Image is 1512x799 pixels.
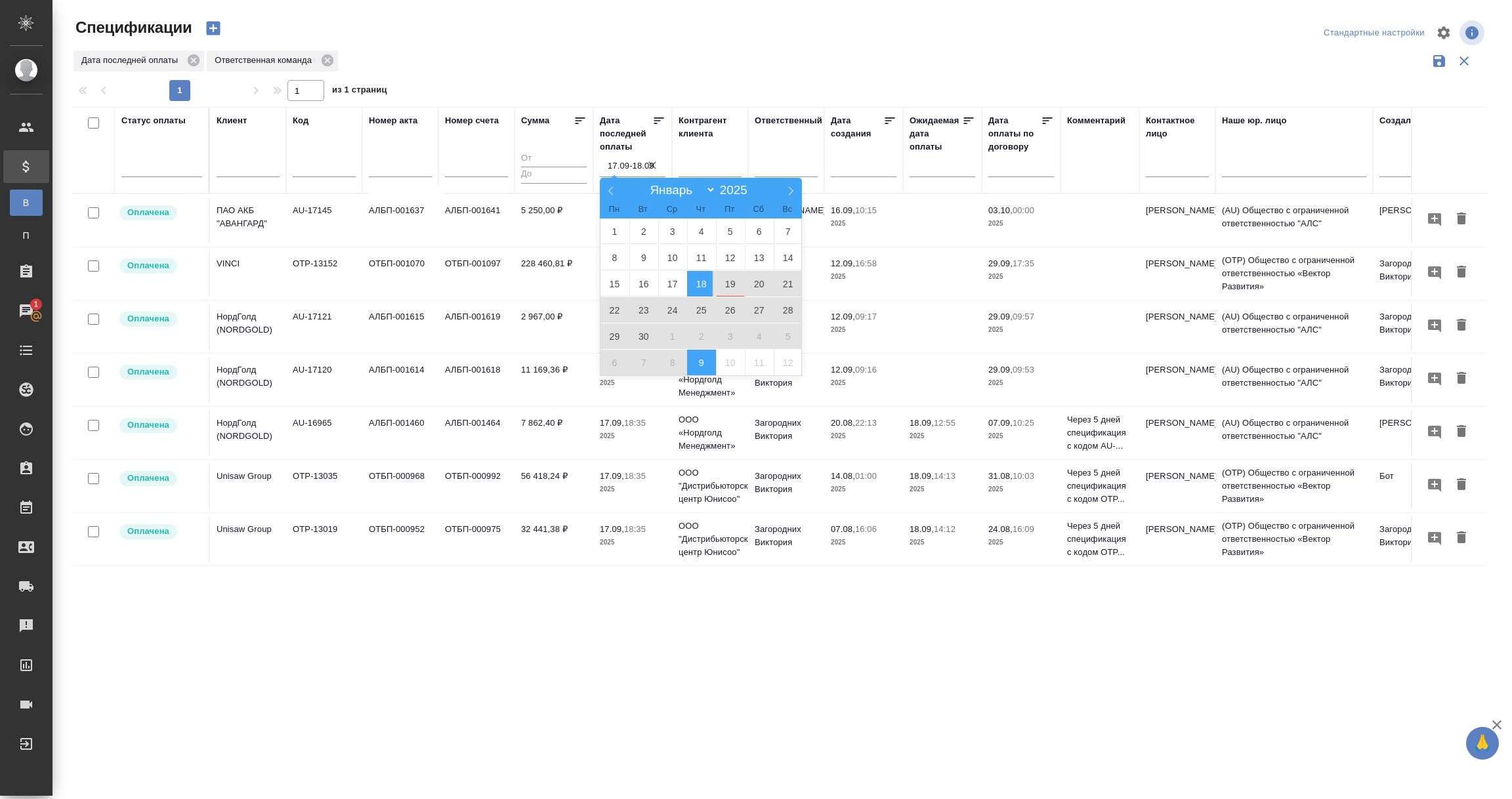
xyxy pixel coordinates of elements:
button: Создать [198,17,229,39]
span: Сентябрь 29, 2025 [600,323,629,349]
p: 18.09, [910,524,934,534]
p: 29.09, [988,365,1013,375]
span: Октябрь 12, 2025 [774,350,803,375]
div: Комментарий [1067,114,1125,127]
button: Сбросить фильтры [1452,49,1477,73]
button: Удалить [1450,207,1473,232]
td: AU-17120 [286,357,362,403]
span: Сб [744,205,773,214]
p: Оплачена [127,259,169,272]
p: Через 5 дней спецификация с кодом OTP... [1067,520,1133,559]
p: ООО "Дистрибьюторский центр Юнисоо" [679,520,742,559]
p: ООО "Дистрибьюторский центр Юнисоо" [679,466,742,506]
span: Сентябрь 30, 2025 [629,323,658,349]
span: Ср [658,205,686,214]
td: Загородних Виктория [1373,304,1449,350]
p: 2025 [988,323,1054,337]
p: 2025 [988,430,1054,443]
td: AU-17145 [286,197,362,243]
p: 07.09, [988,418,1013,428]
span: Октябрь 8, 2025 [658,350,687,375]
span: П [16,229,36,242]
span: В [16,196,36,209]
p: НордГолд (NORDGOLD) [217,310,280,337]
p: 16:06 [855,524,877,534]
span: Чт [686,205,715,214]
span: Сентябрь 5, 2025 [716,218,745,244]
p: ООО «Нордголд Менеджмент» [679,360,742,399]
p: Оплачена [127,419,169,432]
p: 18:35 [624,524,646,534]
span: Сентябрь 8, 2025 [600,245,629,270]
p: 17.09, [600,418,624,428]
td: ОТБП-000992 [438,463,514,509]
span: Сентябрь 3, 2025 [658,218,687,244]
td: [PERSON_NAME] [1139,463,1215,509]
td: (AU) Общество с ограниченной ответственностью "АЛС" [1215,357,1373,403]
td: [PERSON_NAME] [1139,410,1215,456]
span: Сентябрь 9, 2025 [629,245,658,270]
p: Ответственная команда [215,54,316,67]
p: 16.09, [831,205,855,215]
div: Дата последней оплаты [600,114,652,154]
span: Сентябрь 7, 2025 [774,218,803,244]
p: 2025 [910,536,975,549]
span: Сентябрь 27, 2025 [745,297,774,323]
td: 5 250,00 ₽ [514,197,593,243]
p: 16:58 [855,258,877,268]
td: [PERSON_NAME] [1139,304,1215,350]
td: [PERSON_NAME] [1373,410,1449,456]
p: Unisaw Group [217,470,280,483]
p: 2025 [831,270,896,283]
span: Сентябрь 10, 2025 [658,245,687,270]
p: 18.09, [910,418,934,428]
div: Номер акта [369,114,417,127]
td: 11 169,36 ₽ [514,357,593,403]
p: 10:25 [1013,418,1034,428]
p: 2025 [988,536,1054,549]
input: До [521,167,587,183]
span: из 1 страниц [332,82,387,101]
p: 07.08, [831,524,855,534]
p: 2025 [910,483,975,496]
p: 31.08, [988,471,1013,481]
p: 2025 [831,377,896,390]
td: ОТБП-001070 [362,251,438,297]
p: 09:16 [855,365,877,375]
span: 1 [26,298,46,311]
td: ОТБП-000952 [362,516,438,562]
span: Сентябрь 12, 2025 [716,245,745,270]
p: 2025 [600,430,665,443]
p: Дата последней оплаты [81,54,182,67]
td: (AU) Общество с ограниченной ответственностью "АЛС" [1215,410,1373,456]
span: 🙏 [1471,729,1494,757]
p: 2025 [831,430,896,443]
span: Октябрь 3, 2025 [716,323,745,349]
button: Удалить [1450,420,1473,444]
td: АЛБП-001615 [362,304,438,350]
span: Сентябрь 4, 2025 [687,218,716,244]
p: 2025 [988,377,1054,390]
button: Удалить [1450,260,1473,285]
span: Сентябрь 11, 2025 [687,245,716,270]
button: 🙏 [1466,727,1499,760]
div: Дата последней оплаты [73,51,204,72]
p: 18:35 [624,418,646,428]
span: Вт [629,205,658,214]
span: Пн [600,205,629,214]
p: 09:17 [855,312,877,321]
p: НордГолд (NORDGOLD) [217,363,280,390]
p: ПАО АКБ "АВАНГАРД" [217,204,280,230]
span: Сентябрь 25, 2025 [687,297,716,323]
a: 1 [3,295,49,327]
input: Год [716,183,757,197]
p: ООО «Нордголд Менеджмент» [679,413,742,453]
span: Октябрь 6, 2025 [600,350,629,375]
p: 2025 [600,483,665,496]
p: 14:13 [934,471,955,481]
td: Загородних Виктория [748,410,824,456]
span: Сентябрь 16, 2025 [629,271,658,297]
p: 2025 [831,483,896,496]
button: Удалить [1450,367,1473,391]
td: (AU) Общество с ограниченной ответственностью "АЛС" [1215,197,1373,243]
